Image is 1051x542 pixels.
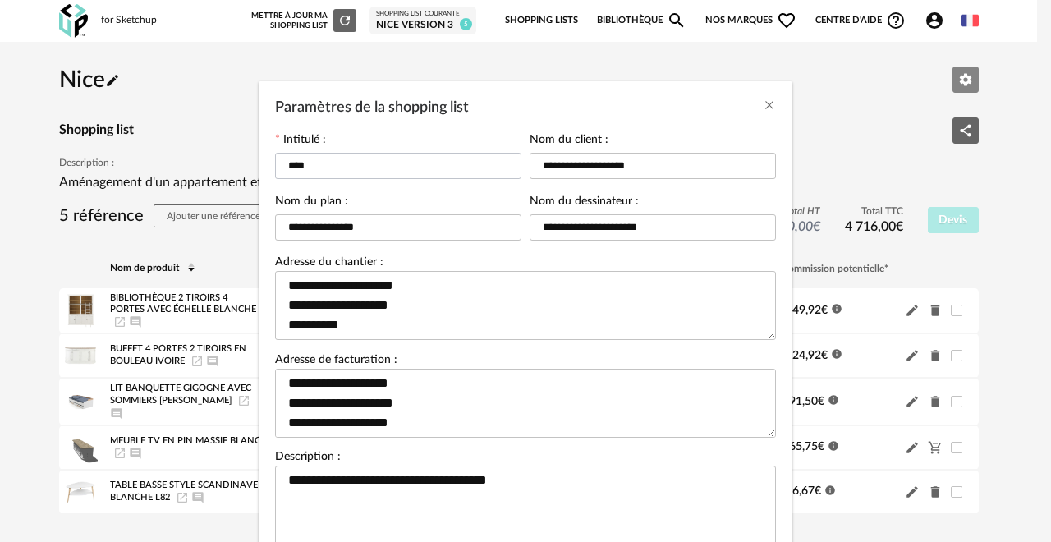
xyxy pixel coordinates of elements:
label: Description : [275,451,341,466]
span: Paramètres de la shopping list [275,100,469,115]
label: Nom du client : [530,134,608,149]
label: Nom du plan : [275,195,348,210]
label: Adresse de facturation : [275,354,397,369]
label: Adresse du chantier : [275,256,383,271]
label: Intitulé : [275,134,326,149]
button: Close [763,98,776,115]
label: Nom du dessinateur : [530,195,639,210]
